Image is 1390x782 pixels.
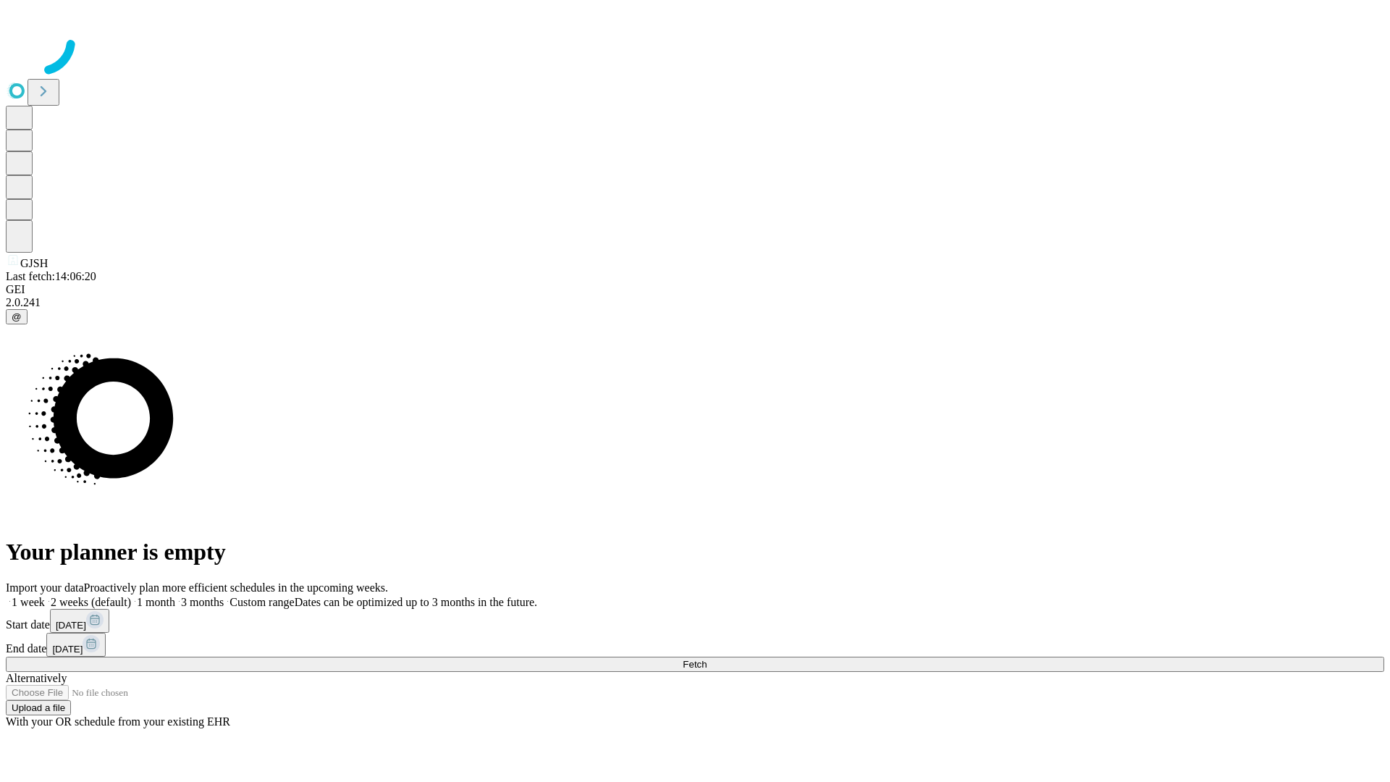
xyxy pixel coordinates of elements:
[6,700,71,715] button: Upload a file
[6,657,1384,672] button: Fetch
[6,672,67,684] span: Alternatively
[56,620,86,631] span: [DATE]
[181,596,224,608] span: 3 months
[137,596,175,608] span: 1 month
[12,596,45,608] span: 1 week
[6,609,1384,633] div: Start date
[683,659,707,670] span: Fetch
[52,644,83,655] span: [DATE]
[51,596,131,608] span: 2 weeks (default)
[12,311,22,322] span: @
[6,283,1384,296] div: GEI
[6,539,1384,566] h1: Your planner is empty
[229,596,294,608] span: Custom range
[50,609,109,633] button: [DATE]
[6,581,84,594] span: Import your data
[6,633,1384,657] div: End date
[6,309,28,324] button: @
[20,257,48,269] span: GJSH
[295,596,537,608] span: Dates can be optimized up to 3 months in the future.
[6,296,1384,309] div: 2.0.241
[6,715,230,728] span: With your OR schedule from your existing EHR
[84,581,388,594] span: Proactively plan more efficient schedules in the upcoming weeks.
[6,270,96,282] span: Last fetch: 14:06:20
[46,633,106,657] button: [DATE]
